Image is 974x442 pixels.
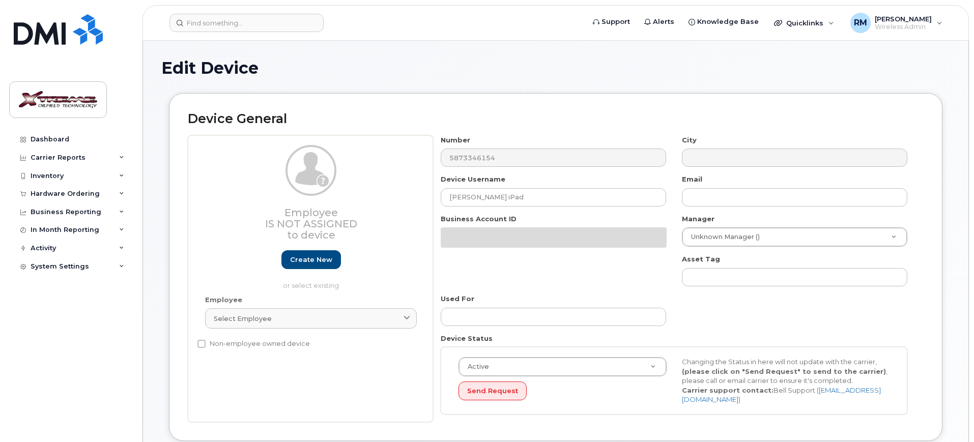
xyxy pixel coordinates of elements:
label: Manager [682,214,714,224]
span: Unknown Manager () [685,232,760,242]
div: Changing the Status in here will not update with the carrier, , please call or email carrier to e... [674,357,898,404]
label: Business Account ID [441,214,517,224]
label: Number [441,135,470,145]
p: or select existing [205,281,417,290]
button: Send Request [459,381,527,400]
label: Employee [205,295,242,305]
span: Select employee [214,314,272,323]
span: Is not assigned [265,218,357,230]
label: Asset Tag [682,254,720,264]
a: Unknown Manager () [682,228,907,246]
a: Active [459,358,666,376]
label: Non-employee owned device [197,338,310,350]
label: Device Username [441,174,505,184]
strong: (please click on "Send Request" to send to the carrier) [682,367,886,375]
a: Select employee [205,308,417,329]
h1: Edit Device [161,59,950,77]
label: Device Status [441,334,493,343]
input: Non-employee owned device [197,340,206,348]
strong: Carrier support contact: [682,386,774,394]
h3: Employee [205,207,417,241]
a: Create new [281,250,341,269]
h2: Device General [188,112,924,126]
span: to device [287,229,335,241]
label: Used For [441,294,474,304]
label: City [682,135,697,145]
label: Email [682,174,702,184]
a: [EMAIL_ADDRESS][DOMAIN_NAME] [682,386,881,404]
span: Active [462,362,489,371]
